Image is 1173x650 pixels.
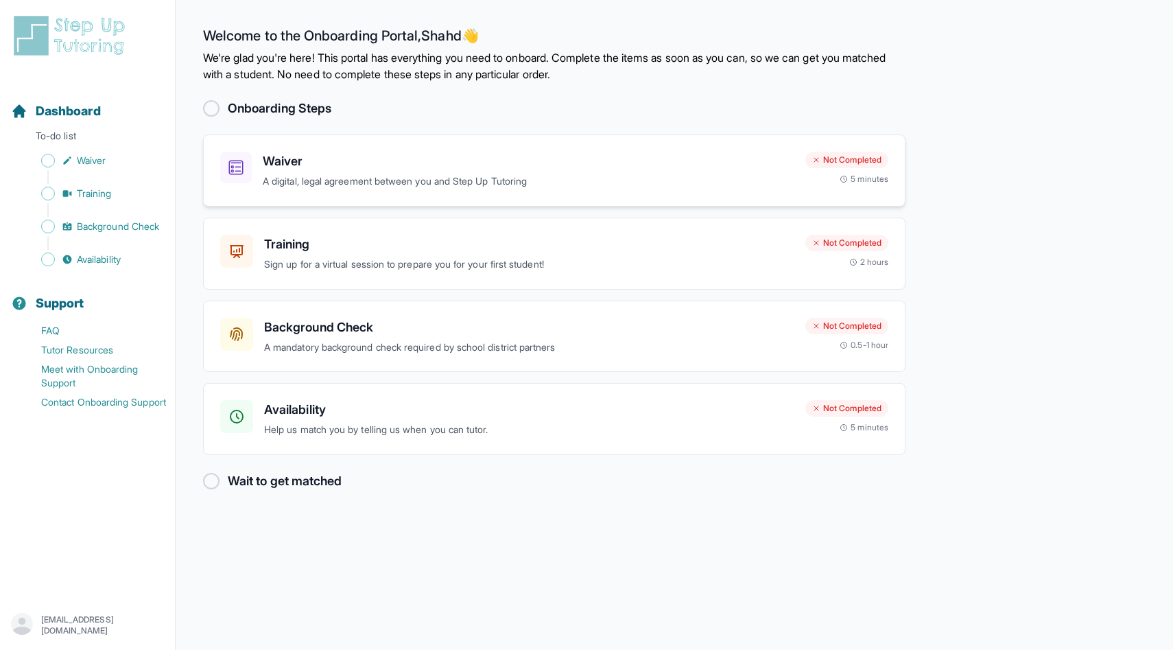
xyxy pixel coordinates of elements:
div: 0.5-1 hour [840,340,888,351]
a: Availability [11,250,175,269]
h3: Waiver [263,152,794,171]
span: Support [36,294,84,313]
p: A mandatory background check required by school district partners [264,340,794,356]
h3: Availability [264,400,794,419]
span: Training [77,187,112,200]
a: Meet with Onboarding Support [11,360,175,393]
p: A digital, legal agreement between you and Step Up Tutoring [263,174,794,189]
div: 5 minutes [840,174,888,185]
span: Dashboard [36,102,101,121]
span: Background Check [77,220,159,233]
a: Dashboard [11,102,101,121]
a: TrainingSign up for a virtual session to prepare you for your first student!Not Completed2 hours [203,218,905,290]
h2: Onboarding Steps [228,99,331,118]
a: Contact Onboarding Support [11,393,175,412]
a: FAQ [11,321,175,340]
p: [EMAIL_ADDRESS][DOMAIN_NAME] [41,614,164,636]
img: logo [11,14,133,58]
h3: Background Check [264,318,794,337]
a: Tutor Resources [11,340,175,360]
p: Sign up for a virtual session to prepare you for your first student! [264,257,794,272]
h3: Training [264,235,794,254]
span: Availability [77,253,121,266]
a: WaiverA digital, legal agreement between you and Step Up TutoringNot Completed5 minutes [203,135,905,207]
a: Waiver [11,151,175,170]
button: Dashboard [5,80,169,126]
div: Not Completed [805,152,888,168]
a: Background Check [11,217,175,236]
h2: Welcome to the Onboarding Portal, Shahd 👋 [203,27,905,49]
button: [EMAIL_ADDRESS][DOMAIN_NAME] [11,613,164,638]
p: We're glad you're here! This portal has everything you need to onboard. Complete the items as soo... [203,49,905,82]
p: To-do list [5,129,169,148]
p: Help us match you by telling us when you can tutor. [264,422,794,438]
div: 5 minutes [840,422,888,433]
span: Waiver [77,154,106,167]
a: AvailabilityHelp us match you by telling us when you can tutor.Not Completed5 minutes [203,383,905,455]
div: 2 hours [849,257,889,268]
div: Not Completed [805,235,888,251]
div: Not Completed [805,400,888,417]
button: Support [5,272,169,318]
a: Background CheckA mandatory background check required by school district partnersNot Completed0.5... [203,301,905,373]
a: Training [11,184,175,203]
h2: Wait to get matched [228,472,342,491]
div: Not Completed [805,318,888,334]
